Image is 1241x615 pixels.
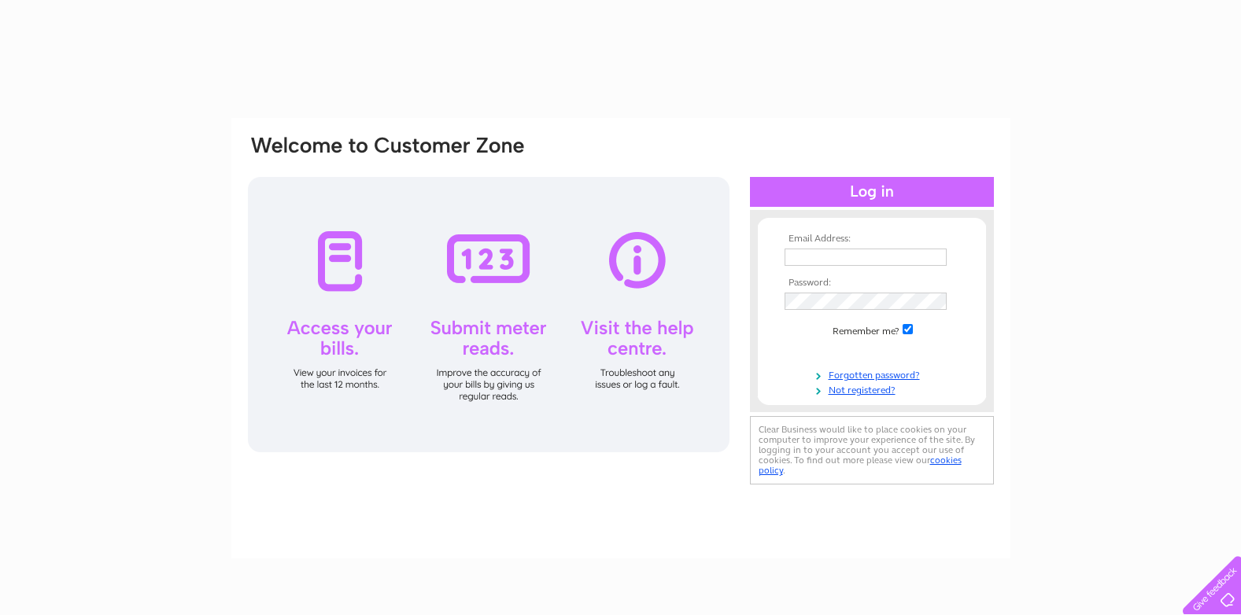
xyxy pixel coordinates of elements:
th: Email Address: [781,234,963,245]
a: cookies policy [759,455,962,476]
input: Submit [823,341,920,363]
a: Not registered? [785,381,963,396]
div: Clear Business would like to place cookies on your computer to improve your experience of the sit... [750,416,994,484]
a: Forgotten password? [785,366,963,381]
th: Password: [781,278,963,289]
td: Remember me? [781,322,963,337]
